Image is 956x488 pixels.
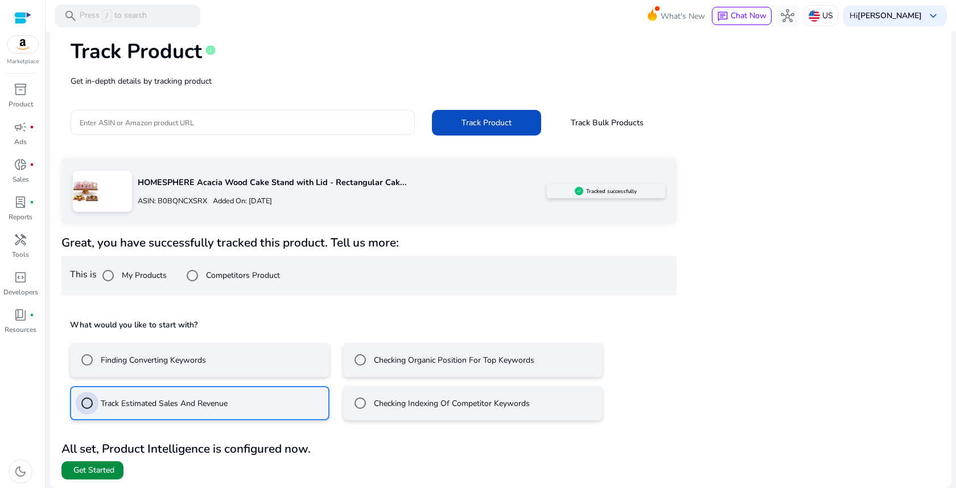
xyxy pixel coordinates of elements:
button: Track Bulk Products [553,110,662,136]
p: Product [9,99,33,109]
h5: Tracked successfully [586,188,637,195]
span: donut_small [14,158,27,171]
button: Track Product [432,110,541,136]
img: 51cbHxmlvKL.jpg [73,177,98,202]
span: fiber_manual_record [30,313,34,317]
p: ASIN: B0BQNCXSRX [138,196,207,207]
p: Marketplace [7,58,39,66]
img: amazon.svg [7,36,38,53]
h4: Great, you have successfully tracked this product. Tell us more: [61,236,677,250]
span: search [64,9,77,23]
p: Developers [3,287,38,297]
p: Added On: [DATE] [207,196,272,207]
p: Reports [9,212,32,222]
p: HOMESPHERE Acacia Wood Cake Stand with Lid - Rectangular Cak... [138,177,547,189]
p: Resources [5,325,36,335]
label: Checking Indexing Of Competitor Keywords [372,397,530,409]
span: inventory_2 [14,83,27,96]
span: hub [781,9,794,23]
span: info [205,44,216,56]
span: book_4 [14,308,27,322]
span: Track Bulk Products [571,117,644,129]
span: lab_profile [14,195,27,209]
span: fiber_manual_record [30,200,34,204]
b: All set, Product Intelligence is configured now. [61,441,311,457]
label: My Products [119,269,167,281]
div: This is [61,256,677,296]
span: campaign [14,120,27,134]
span: dark_mode [14,465,27,478]
span: What's New [661,6,705,26]
label: Finding Converting Keywords [98,354,206,366]
span: fiber_manual_record [30,162,34,167]
p: Hi [850,12,922,20]
p: Tools [12,249,29,260]
span: Track Product [461,117,512,129]
button: hub [776,5,799,27]
b: [PERSON_NAME] [858,10,922,21]
p: US [822,6,833,26]
button: chatChat Now [712,7,772,25]
p: Get in-depth details by tracking product [71,75,931,87]
label: Track Estimated Sales And Revenue [98,397,228,409]
button: Get Started [61,461,123,479]
span: keyboard_arrow_down [926,9,940,23]
img: us.svg [809,10,820,22]
span: code_blocks [14,270,27,284]
span: fiber_manual_record [30,125,34,129]
h1: Track Product [71,39,202,64]
span: handyman [14,233,27,247]
span: Chat Now [731,10,767,21]
label: Competitors Product [204,269,280,281]
p: Sales [13,174,29,184]
label: Checking Organic Position For Top Keywords [372,354,534,366]
span: chat [717,11,728,22]
span: Get Started [73,465,114,476]
p: Ads [14,137,27,147]
img: sellerapp_active [575,187,583,195]
h5: What would you like to start with? [70,319,668,331]
p: Press to search [80,10,147,22]
span: / [102,10,112,22]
